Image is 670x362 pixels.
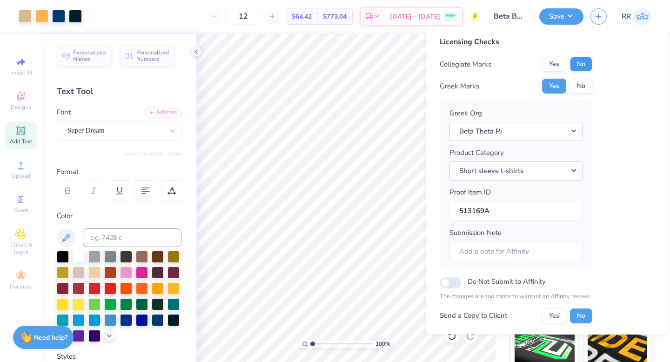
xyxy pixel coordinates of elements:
[10,138,32,145] span: Add Text
[449,187,491,198] label: Proof Item ID
[542,308,566,323] button: Yes
[449,108,482,119] label: Greek Org
[57,85,181,98] div: Text Tool
[633,7,651,26] img: Rigil Kent Ricardo
[57,211,181,221] div: Color
[57,351,181,362] div: Styles
[83,228,181,247] input: e.g. 7428 c
[440,292,592,302] p: The changes are too minor to warrant an Affinity review.
[440,80,479,91] div: Greek Marks
[622,7,651,26] a: RR
[570,79,592,94] button: No
[449,147,504,158] label: Product Category
[390,12,440,21] span: [DATE] - [DATE]
[449,121,583,141] button: Beta Theta Pi
[12,172,30,180] span: Upload
[542,79,566,94] button: Yes
[449,161,583,180] button: Short sleeve t-shirts
[34,333,67,342] strong: Need help?
[292,12,312,21] span: $64.42
[440,59,491,69] div: Collegiate Marks
[10,69,32,76] span: Image AI
[10,283,32,290] span: Decorate
[225,8,261,25] input: – –
[73,49,106,62] span: Personalized Names
[449,241,583,261] input: Add a note for Affinity
[14,207,28,214] span: Greek
[323,12,347,21] span: $773.04
[57,167,182,177] div: Format
[11,103,31,111] span: Designs
[468,275,546,288] label: Do Not Submit to Affinity
[375,340,390,348] span: 100 %
[449,228,502,238] label: Submission Note
[440,36,592,47] div: Licensing Checks
[487,7,532,26] input: Untitled Design
[145,107,181,118] div: Add Font
[440,310,507,321] div: Send a Copy to Client
[446,13,456,20] span: FREE
[123,150,181,157] button: Switch to Greek Letters
[542,57,566,72] button: Yes
[5,241,37,256] span: Clipart & logos
[570,308,592,323] button: No
[622,11,631,22] span: RR
[136,49,169,62] span: Personalized Numbers
[57,107,71,118] label: Font
[570,57,592,72] button: No
[539,8,583,25] button: Save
